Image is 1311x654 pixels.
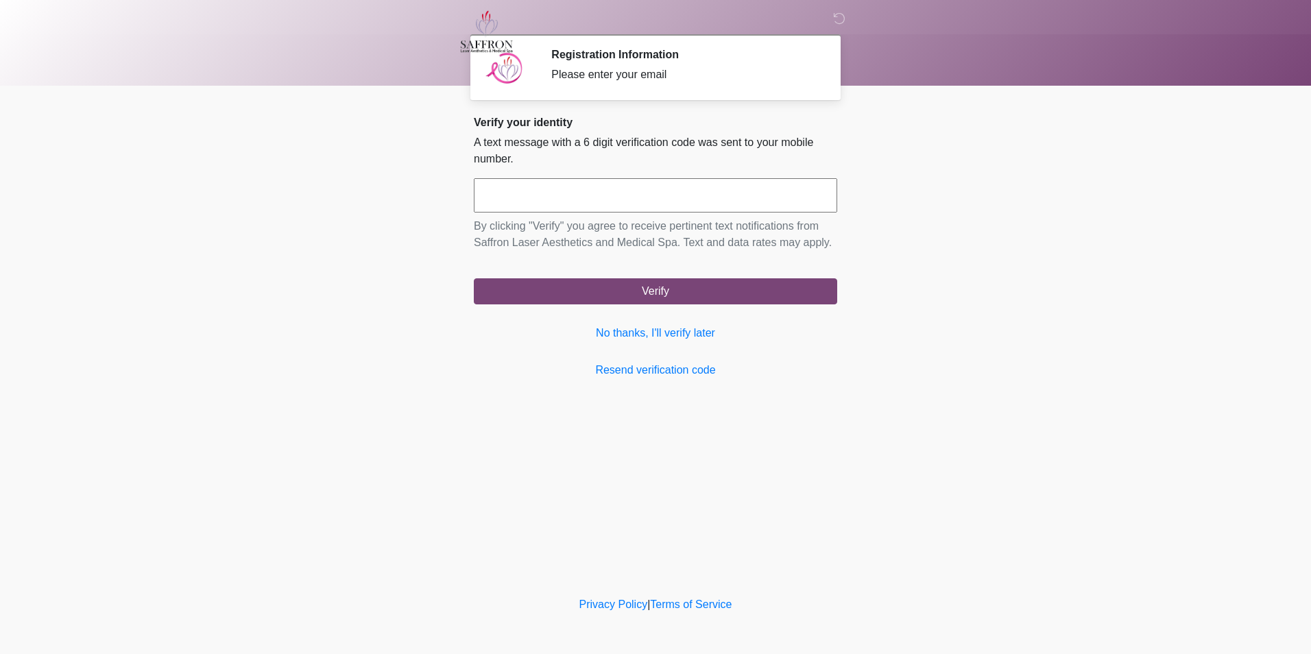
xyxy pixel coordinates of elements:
[474,325,837,341] a: No thanks, I'll verify later
[647,598,650,610] a: |
[551,66,817,83] div: Please enter your email
[474,362,837,378] a: Resend verification code
[474,134,837,167] p: A text message with a 6 digit verification code was sent to your mobile number.
[474,116,837,129] h2: Verify your identity
[579,598,648,610] a: Privacy Policy
[474,278,837,304] button: Verify
[474,218,837,251] p: By clicking "Verify" you agree to receive pertinent text notifications from Saffron Laser Aesthet...
[460,10,514,53] img: Saffron Laser Aesthetics and Medical Spa Logo
[484,48,525,89] img: Agent Avatar
[650,598,732,610] a: Terms of Service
